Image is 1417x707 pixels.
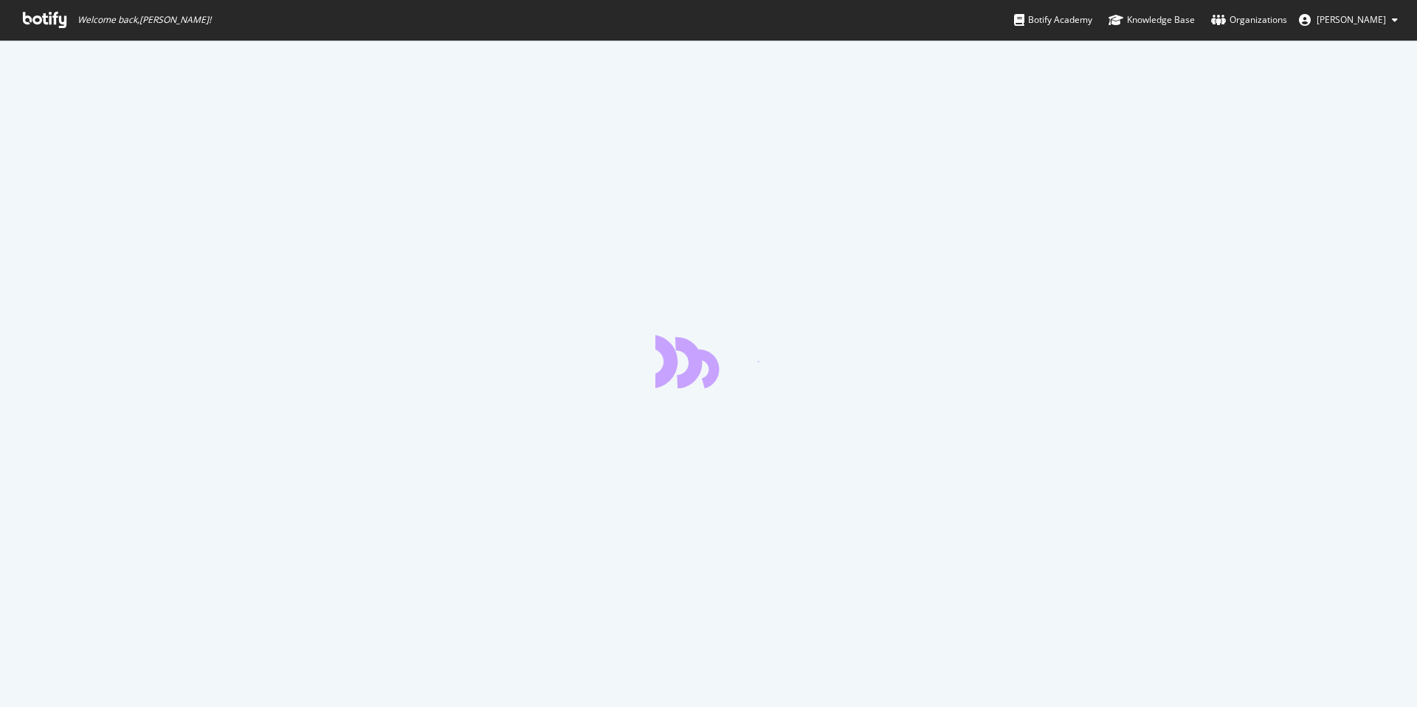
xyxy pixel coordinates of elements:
[1109,13,1195,27] div: Knowledge Base
[1287,8,1410,32] button: [PERSON_NAME]
[1211,13,1287,27] div: Organizations
[655,335,762,388] div: animation
[1014,13,1092,27] div: Botify Academy
[77,14,211,26] span: Welcome back, [PERSON_NAME] !
[1317,13,1386,26] span: Lee Stuart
